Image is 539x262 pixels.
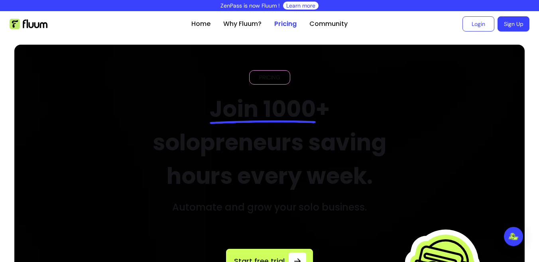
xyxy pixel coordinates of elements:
img: Fluum Logo [10,19,47,29]
h2: + solopreneurs saving hours every week. [135,93,405,193]
p: ZenPass is now Fluum ! [220,2,280,10]
a: Learn more [286,2,315,10]
a: Community [309,19,348,29]
span: Join 1000 [210,93,316,125]
h3: Automate and grow your solo business. [172,201,367,214]
a: Home [191,19,210,29]
a: Pricing [274,19,297,29]
a: Why Fluum? [223,19,262,29]
div: Open Intercom Messenger [504,227,523,246]
span: PRICING [256,73,283,81]
a: Sign Up [498,16,529,32]
a: Login [462,16,494,32]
